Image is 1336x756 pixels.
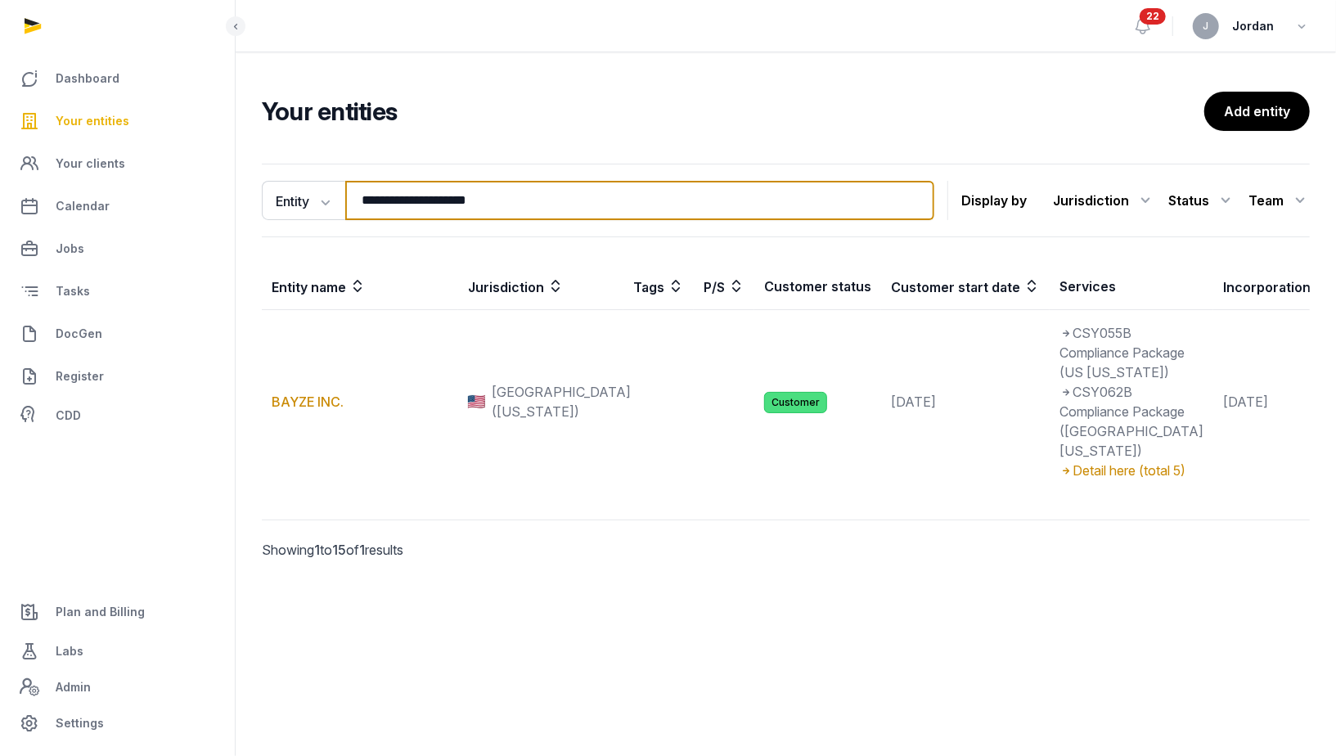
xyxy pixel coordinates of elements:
th: Customer start date [881,263,1050,310]
span: CDD [56,406,81,425]
span: Jobs [56,239,84,259]
a: Your entities [13,101,222,141]
th: Services [1050,263,1213,310]
div: Jurisdiction [1053,187,1155,214]
th: Jurisdiction [458,263,623,310]
span: Labs [56,641,83,661]
span: Tasks [56,281,90,301]
span: [GEOGRAPHIC_DATA] ([US_STATE]) [492,382,631,421]
span: 22 [1140,8,1166,25]
span: 1 [359,542,365,558]
span: Your entities [56,111,129,131]
span: Calendar [56,196,110,216]
a: Tasks [13,272,222,311]
span: Admin [56,677,91,697]
p: Showing to of results [262,520,504,579]
th: Tags [623,263,694,310]
span: Plan and Billing [56,602,145,622]
a: Settings [13,704,222,743]
a: Add entity [1204,92,1310,131]
span: Settings [56,713,104,733]
a: Calendar [13,187,222,226]
a: Jobs [13,229,222,268]
span: Dashboard [56,69,119,88]
div: Status [1168,187,1235,214]
span: 15 [332,542,346,558]
h2: Your entities [262,97,1204,126]
th: P/S [694,263,754,310]
a: BAYZE INC. [272,394,344,410]
span: Register [56,367,104,386]
button: J [1193,13,1219,39]
span: J [1203,21,1209,31]
a: Register [13,357,222,396]
span: DocGen [56,324,102,344]
a: DocGen [13,314,222,353]
span: Jordan [1232,16,1274,36]
a: Admin [13,671,222,704]
a: Your clients [13,144,222,183]
a: Plan and Billing [13,592,222,632]
td: [DATE] [881,310,1050,494]
button: Entity [262,181,345,220]
span: CSY062B Compliance Package ([GEOGRAPHIC_DATA] [US_STATE]) [1059,384,1203,459]
span: Your clients [56,154,125,173]
span: Customer [764,392,827,413]
th: Customer status [754,263,881,310]
span: 1 [314,542,320,558]
span: CSY055B Compliance Package (US [US_STATE]) [1059,325,1185,380]
th: Entity name [262,263,458,310]
a: Labs [13,632,222,671]
p: Display by [961,187,1027,214]
div: Team [1248,187,1310,214]
div: Detail here (total 5) [1059,461,1203,480]
a: Dashboard [13,59,222,98]
a: CDD [13,399,222,432]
